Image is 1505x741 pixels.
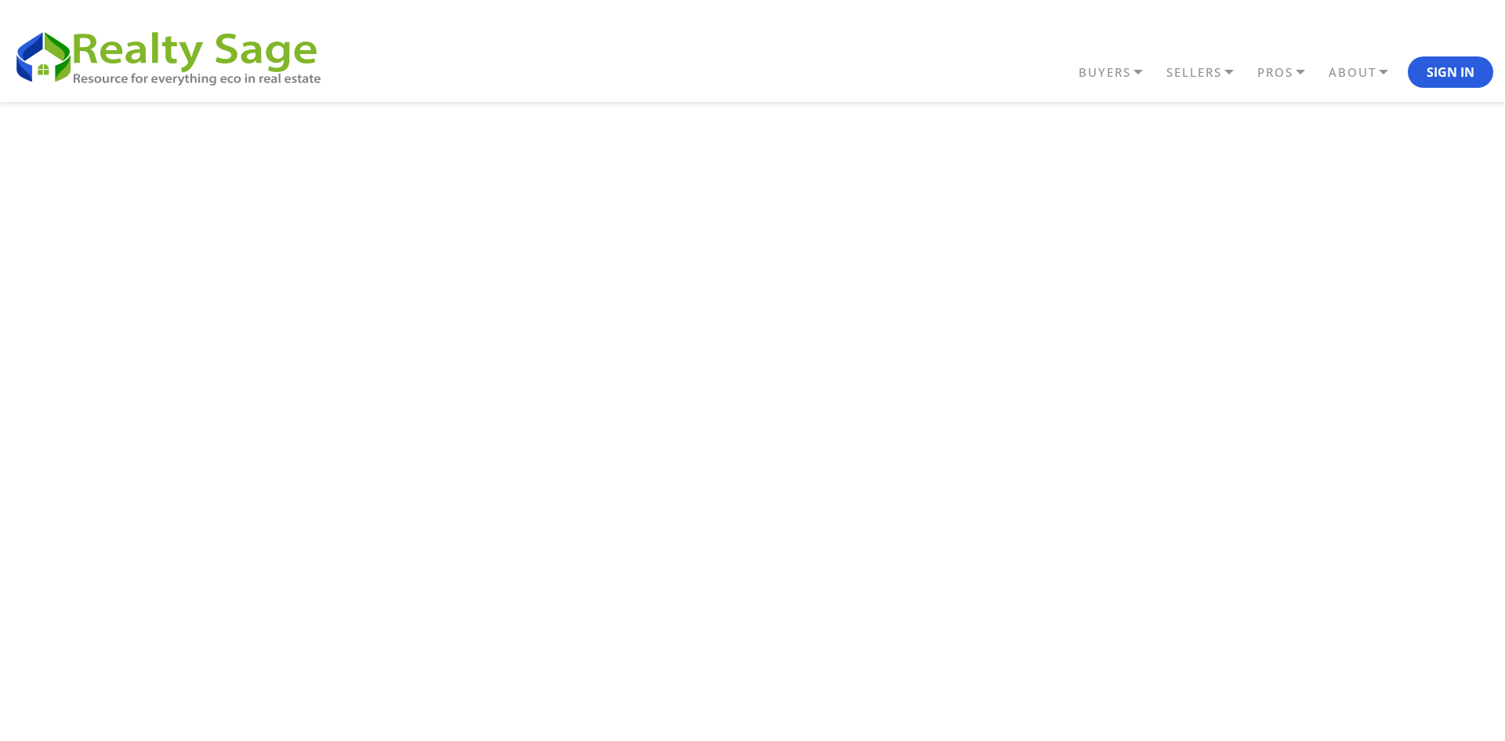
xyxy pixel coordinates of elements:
[1162,59,1253,86] a: SELLERS
[12,25,337,88] img: REALTY SAGE
[1253,59,1325,86] a: PROS
[1325,59,1408,86] a: ABOUT
[1408,56,1493,88] button: Sign In
[1075,59,1162,86] a: BUYERS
